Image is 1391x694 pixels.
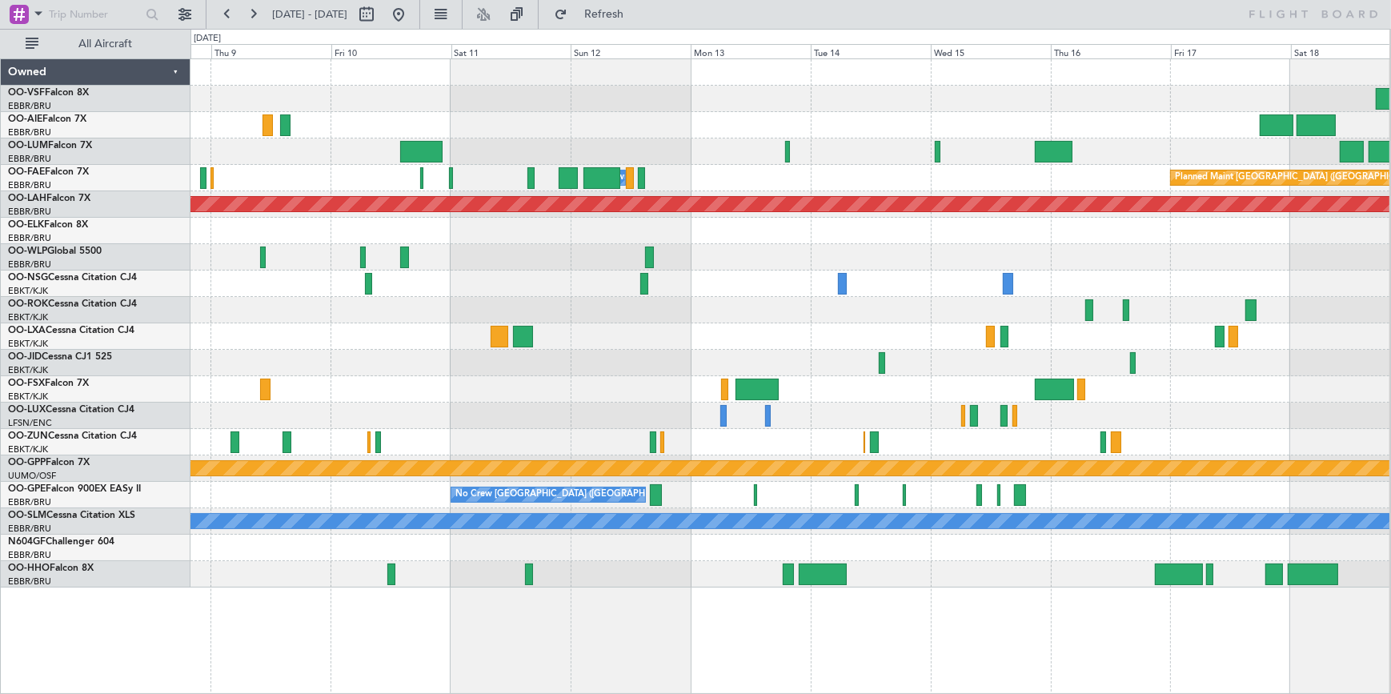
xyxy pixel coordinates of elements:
[8,299,137,309] a: OO-ROKCessna Citation CJ4
[8,484,46,494] span: OO-GPE
[8,167,89,177] a: OO-FAEFalcon 7X
[8,537,114,547] a: N604GFChallenger 604
[8,443,48,455] a: EBKT/KJK
[8,232,51,244] a: EBBR/BRU
[8,564,50,573] span: OO-HHO
[8,576,51,588] a: EBBR/BRU
[8,537,46,547] span: N604GF
[8,352,112,362] a: OO-JIDCessna CJ1 525
[931,44,1051,58] div: Wed 15
[8,431,48,441] span: OO-ZUN
[8,247,47,256] span: OO-WLP
[8,153,51,165] a: EBBR/BRU
[42,38,169,50] span: All Aircraft
[8,220,44,230] span: OO-ELK
[8,88,89,98] a: OO-VSFFalcon 8X
[8,496,51,508] a: EBBR/BRU
[8,194,46,203] span: OO-LAH
[8,511,135,520] a: OO-SLMCessna Citation XLS
[571,44,691,58] div: Sun 12
[8,326,134,335] a: OO-LXACessna Citation CJ4
[8,458,90,467] a: OO-GPPFalcon 7X
[455,483,724,507] div: No Crew [GEOGRAPHIC_DATA] ([GEOGRAPHIC_DATA] National)
[8,379,45,388] span: OO-FSX
[1051,44,1171,58] div: Thu 16
[331,44,451,58] div: Fri 10
[691,44,811,58] div: Mon 13
[8,141,92,150] a: OO-LUMFalcon 7X
[211,44,331,58] div: Thu 9
[8,273,48,283] span: OO-NSG
[8,299,48,309] span: OO-ROK
[1171,44,1291,58] div: Fri 17
[8,511,46,520] span: OO-SLM
[8,247,102,256] a: OO-WLPGlobal 5500
[8,417,52,429] a: LFSN/ENC
[8,523,51,535] a: EBBR/BRU
[8,220,88,230] a: OO-ELKFalcon 8X
[8,285,48,297] a: EBKT/KJK
[8,405,134,415] a: OO-LUXCessna Citation CJ4
[8,259,51,271] a: EBBR/BRU
[8,206,51,218] a: EBBR/BRU
[18,31,174,57] button: All Aircraft
[8,549,51,561] a: EBBR/BRU
[8,352,42,362] span: OO-JID
[49,2,141,26] input: Trip Number
[272,7,347,22] span: [DATE] - [DATE]
[8,458,46,467] span: OO-GPP
[8,405,46,415] span: OO-LUX
[8,431,137,441] a: OO-ZUNCessna Citation CJ4
[451,44,571,58] div: Sat 11
[8,114,86,124] a: OO-AIEFalcon 7X
[8,88,45,98] span: OO-VSF
[8,167,45,177] span: OO-FAE
[571,9,638,20] span: Refresh
[8,470,56,482] a: UUMO/OSF
[8,391,48,403] a: EBKT/KJK
[8,114,42,124] span: OO-AIE
[8,273,137,283] a: OO-NSGCessna Citation CJ4
[8,326,46,335] span: OO-LXA
[8,126,51,138] a: EBBR/BRU
[8,484,141,494] a: OO-GPEFalcon 900EX EASy II
[811,44,931,58] div: Tue 14
[8,379,89,388] a: OO-FSXFalcon 7X
[8,564,94,573] a: OO-HHOFalcon 8X
[8,364,48,376] a: EBKT/KJK
[8,100,51,112] a: EBBR/BRU
[8,311,48,323] a: EBKT/KJK
[8,179,51,191] a: EBBR/BRU
[8,338,48,350] a: EBKT/KJK
[8,194,90,203] a: OO-LAHFalcon 7X
[8,141,48,150] span: OO-LUM
[194,32,221,46] div: [DATE]
[547,2,643,27] button: Refresh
